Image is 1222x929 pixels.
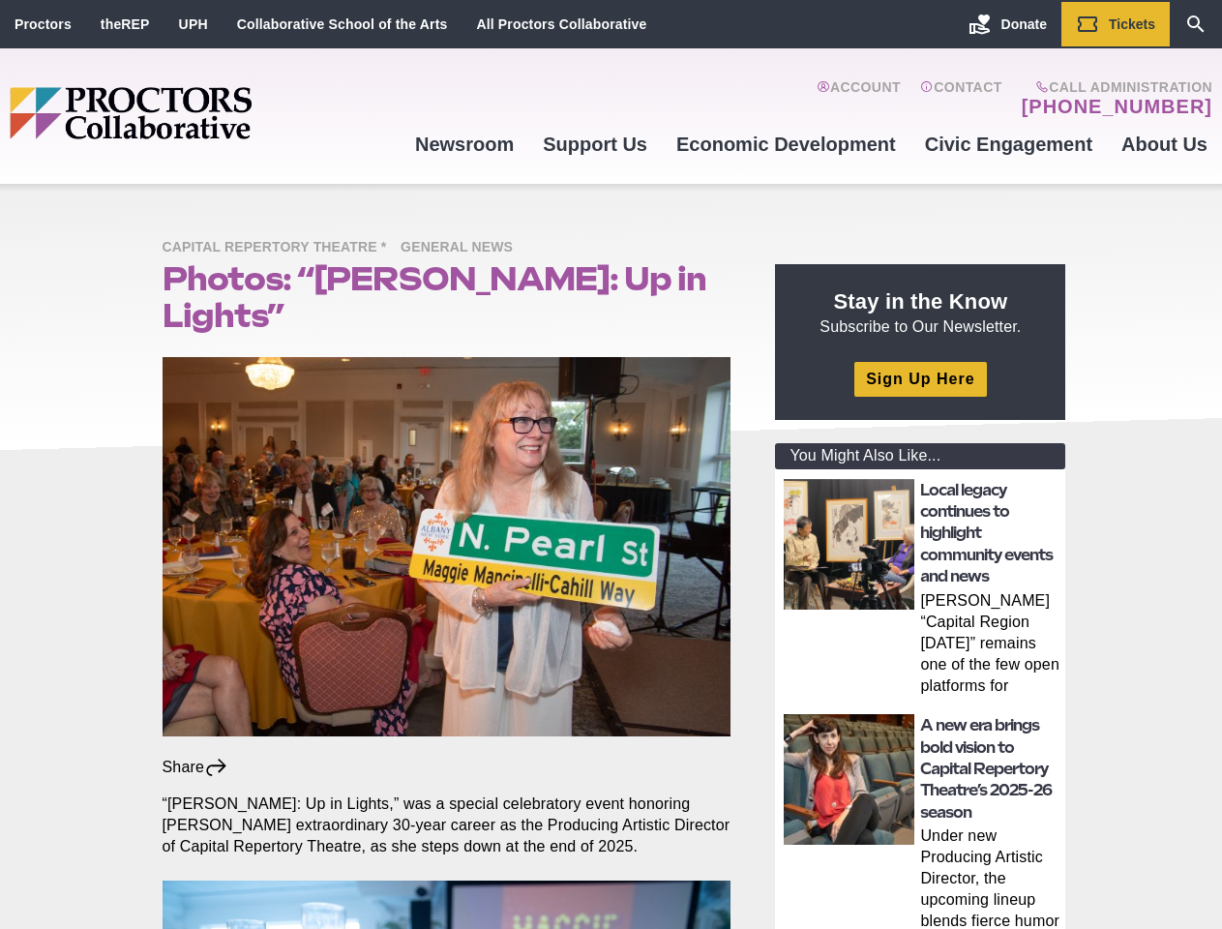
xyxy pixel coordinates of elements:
a: General News [401,238,522,255]
a: Donate [954,2,1061,46]
strong: Stay in the Know [834,289,1008,314]
img: Proctors logo [10,87,401,139]
a: Sign Up Here [854,362,986,396]
div: You Might Also Like... [775,443,1065,469]
img: thumbnail: A new era brings bold vision to Capital Repertory Theatre’s 2025-26 season [784,714,914,845]
span: Donate [1001,16,1047,32]
a: Local legacy continues to highlight community events and news [920,481,1053,586]
a: Proctors [15,16,72,32]
h1: Photos: “[PERSON_NAME]: Up in Lights” [163,260,731,334]
p: “[PERSON_NAME]: Up in Lights,” was a special celebratory event honoring [PERSON_NAME] extraordina... [163,794,731,857]
a: theREP [101,16,150,32]
a: Capital Repertory Theatre * [163,238,397,255]
img: thumbnail: Local legacy continues to highlight community events and news [784,479,914,610]
a: About Us [1107,118,1222,170]
a: Search [1170,2,1222,46]
a: Tickets [1061,2,1170,46]
a: Collaborative School of the Arts [237,16,448,32]
a: UPH [179,16,208,32]
span: Call Administration [1016,79,1212,95]
span: Tickets [1109,16,1155,32]
span: General News [401,236,522,260]
a: Economic Development [662,118,910,170]
a: Support Us [528,118,662,170]
div: Share [163,757,229,778]
a: [PHONE_NUMBER] [1022,95,1212,118]
span: Capital Repertory Theatre * [163,236,397,260]
a: Newsroom [401,118,528,170]
p: Subscribe to Our Newsletter. [798,287,1042,338]
a: Civic Engagement [910,118,1107,170]
a: All Proctors Collaborative [476,16,646,32]
a: Contact [920,79,1002,118]
p: [PERSON_NAME] “Capital Region [DATE]” remains one of the few open platforms for everyday voices S... [920,590,1059,701]
a: A new era brings bold vision to Capital Repertory Theatre’s 2025-26 season [920,716,1052,822]
a: Account [817,79,901,118]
